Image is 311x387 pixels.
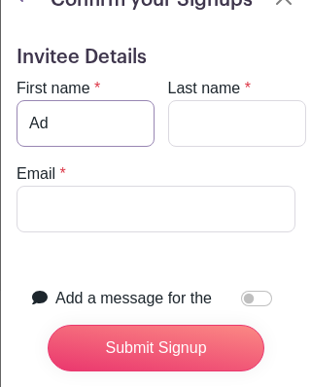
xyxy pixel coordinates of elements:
label: First name [17,77,90,100]
input: Submit Signup [48,325,264,371]
label: Email [17,162,55,186]
label: Last name [168,77,241,100]
label: Add a message for the organizer. [55,287,241,334]
h5: Invitee Details [17,46,295,69]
